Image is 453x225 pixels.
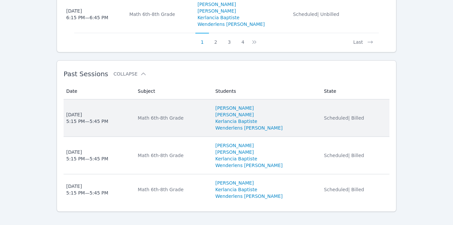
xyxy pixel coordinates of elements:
[215,125,282,131] a: Wenderlens [PERSON_NAME]
[129,11,189,18] div: Math 6th-8th Grade
[215,105,254,111] a: [PERSON_NAME]
[195,33,209,45] button: 1
[215,186,257,193] a: Kerlancia Baptiste
[197,1,236,8] a: [PERSON_NAME]
[324,187,364,192] span: Scheduled | Billed
[215,180,254,186] a: [PERSON_NAME]
[293,12,339,17] span: Scheduled | Unbilled
[64,137,389,174] tr: [DATE]5:15 PM—5:45 PMMath 6th-8th Grade[PERSON_NAME][PERSON_NAME]Kerlancia BaptisteWenderlens [PE...
[138,115,207,121] div: Math 6th-8th Grade
[64,83,134,99] th: Date
[324,153,364,158] span: Scheduled | Billed
[138,152,207,159] div: Math 6th-8th Grade
[215,118,257,125] a: Kerlancia Baptiste
[215,111,254,118] a: [PERSON_NAME]
[236,33,250,45] button: 4
[64,174,389,205] tr: [DATE]5:15 PM—5:45 PMMath 6th-8th Grade[PERSON_NAME]Kerlancia BaptisteWenderlens [PERSON_NAME]Sch...
[66,111,108,125] div: [DATE] 5:15 PM — 5:45 PM
[223,33,236,45] button: 3
[197,8,236,14] a: [PERSON_NAME]
[215,142,254,149] a: [PERSON_NAME]
[197,14,239,21] a: Kerlancia Baptiste
[66,8,108,21] div: [DATE] 6:15 PM — 6:45 PM
[209,33,223,45] button: 2
[66,149,108,162] div: [DATE] 5:15 PM — 5:45 PM
[64,99,389,137] tr: [DATE]5:15 PM—5:45 PMMath 6th-8th Grade[PERSON_NAME][PERSON_NAME]Kerlancia BaptisteWenderlens [PE...
[324,115,364,121] span: Scheduled | Billed
[134,83,211,99] th: Subject
[211,83,320,99] th: Students
[215,155,257,162] a: Kerlancia Baptiste
[215,149,254,155] a: [PERSON_NAME]
[138,186,207,193] div: Math 6th-8th Grade
[114,71,147,77] button: Collapse
[320,83,389,99] th: State
[215,193,282,199] a: Wenderlens [PERSON_NAME]
[66,183,108,196] div: [DATE] 5:15 PM — 5:45 PM
[215,162,282,169] a: Wenderlens [PERSON_NAME]
[348,33,379,45] button: Last
[64,70,108,78] span: Past Sessions
[197,21,265,28] a: Wenderlens [PERSON_NAME]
